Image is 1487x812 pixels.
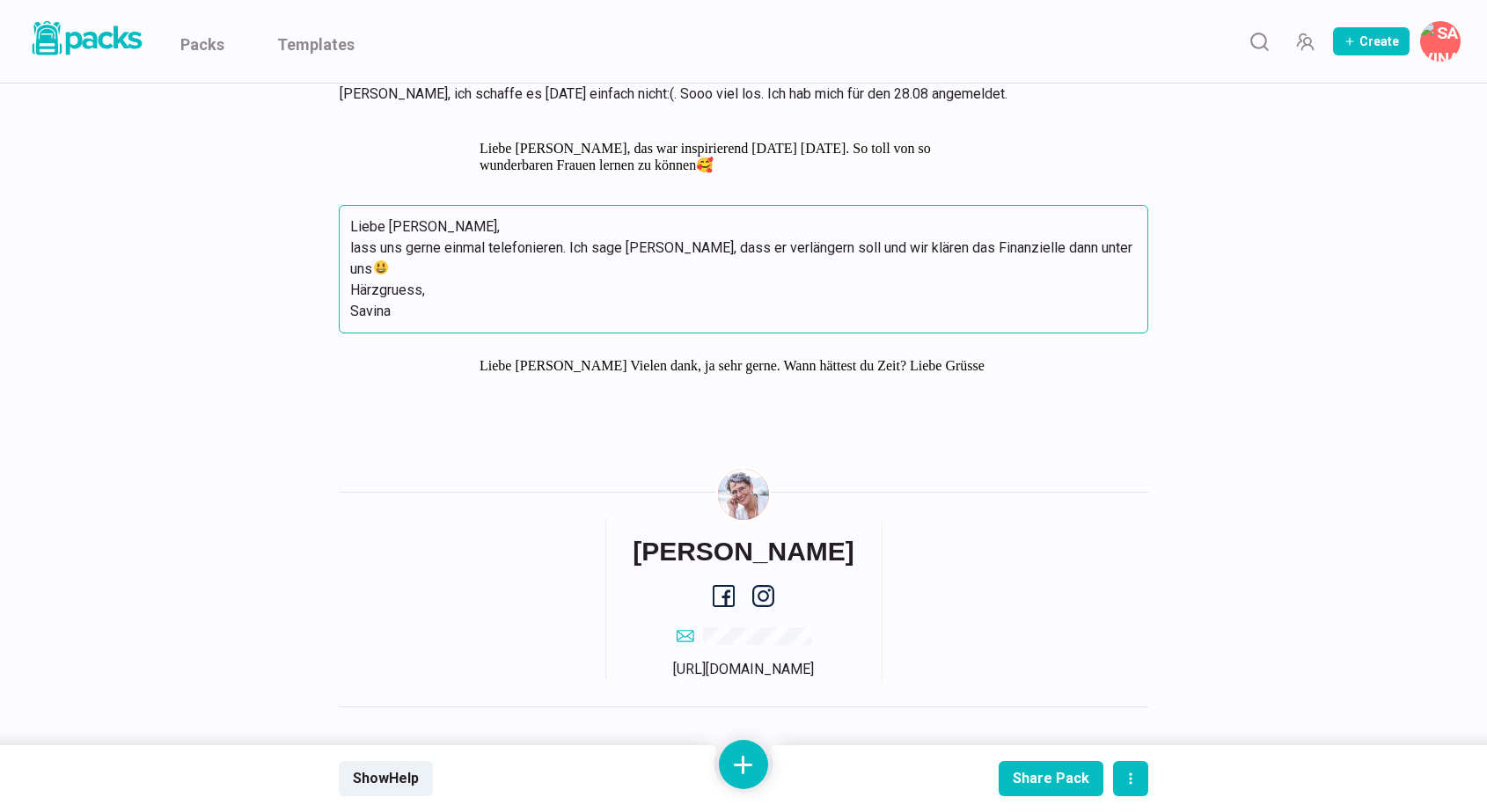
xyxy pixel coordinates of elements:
[480,141,1007,180] iframe: iframe
[339,761,433,796] button: ShowHelp
[1013,770,1089,786] div: Share Pack
[713,585,735,607] a: facebook
[718,469,769,520] img: Savina Tilmann
[26,18,145,59] img: Packs logo
[677,625,811,646] a: email
[1420,21,1461,62] button: Savina Tilmann
[633,536,854,567] h6: [PERSON_NAME]
[374,260,388,274] img: 😃
[340,84,1126,105] p: [PERSON_NAME], ich schaffe es [DATE] einfach nicht:(. Sooo viel los. Ich hab mich für den 28.08 a...
[1113,761,1148,796] button: actions
[673,661,814,677] a: [URL][DOMAIN_NAME]
[999,761,1103,796] button: Share Pack
[1287,24,1322,59] button: Manage Team Invites
[1242,24,1277,59] button: Search
[752,585,774,607] a: instagram
[350,216,1137,322] p: Liebe [PERSON_NAME], lass uns gerne einmal telefonieren. Ich sage [PERSON_NAME], dass er verlänge...
[26,18,145,65] a: Packs logo
[480,358,1007,375] iframe: iframe
[1333,27,1410,55] button: Create Pack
